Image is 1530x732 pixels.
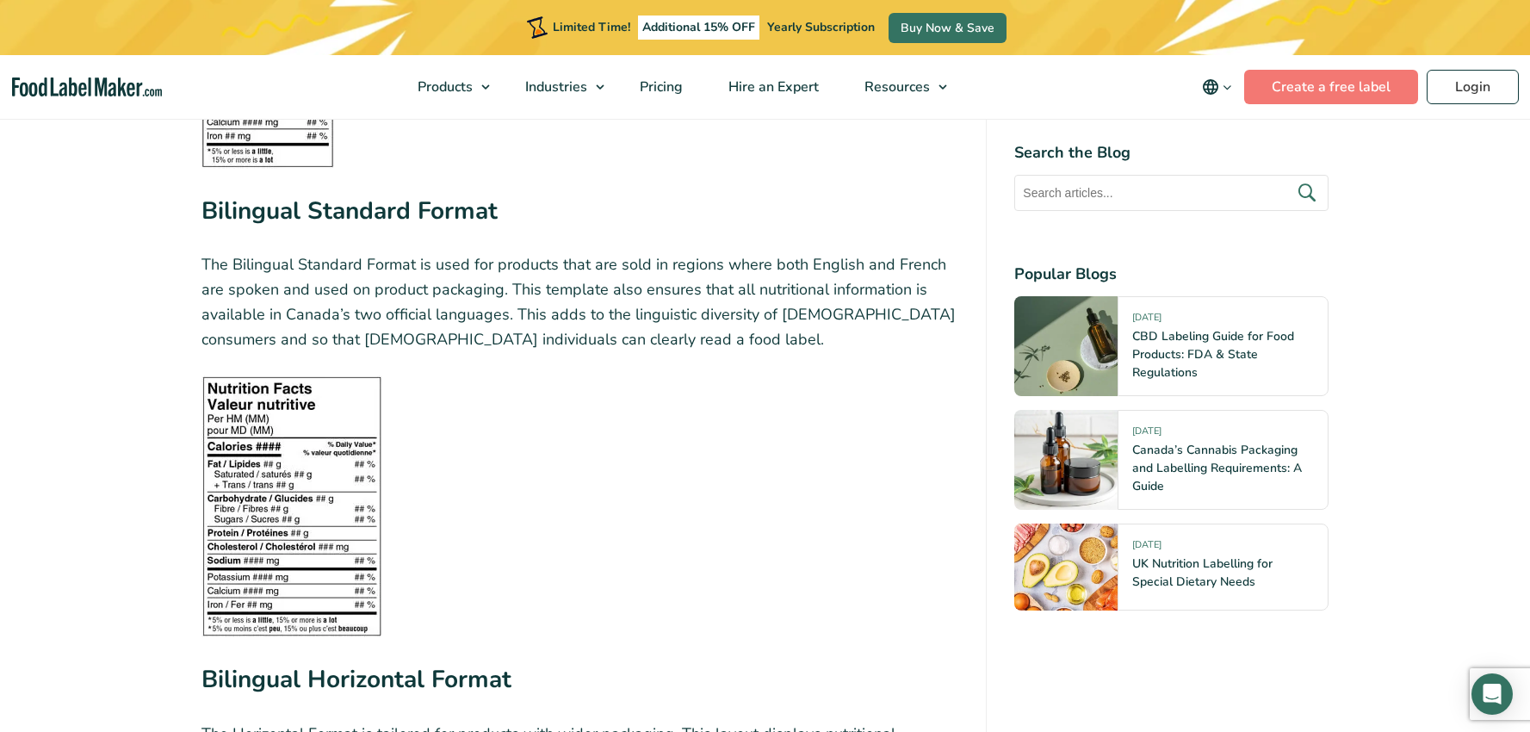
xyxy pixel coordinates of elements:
[201,252,959,351] p: The Bilingual Standard Format is used for products that are sold in regions where both English an...
[842,55,956,119] a: Resources
[520,78,589,96] span: Industries
[767,19,875,35] span: Yearly Subscription
[201,195,498,227] strong: Bilingual Standard Format
[412,78,474,96] span: Products
[201,375,382,637] img: Black and white Bilingual Standard Format nutrition label displaying nutrient details in both Eng...
[1014,263,1329,286] h4: Popular Blogs
[1014,141,1329,164] h4: Search the Blog
[1244,70,1418,104] a: Create a free label
[723,78,821,96] span: Hire an Expert
[617,55,702,119] a: Pricing
[1132,538,1161,558] span: [DATE]
[395,55,499,119] a: Products
[201,663,511,696] strong: Bilingual Horizontal Format
[706,55,838,119] a: Hire an Expert
[859,78,932,96] span: Resources
[1427,70,1519,104] a: Login
[503,55,613,119] a: Industries
[1132,555,1273,590] a: UK Nutrition Labelling for Special Dietary Needs
[1014,175,1329,211] input: Search articles...
[635,78,684,96] span: Pricing
[1132,328,1294,381] a: CBD Labeling Guide for Food Products: FDA & State Regulations
[1471,673,1513,715] div: Open Intercom Messenger
[889,13,1007,43] a: Buy Now & Save
[553,19,630,35] span: Limited Time!
[1132,311,1161,331] span: [DATE]
[1132,442,1302,494] a: Canada’s Cannabis Packaging and Labelling Requirements: A Guide
[1132,425,1161,444] span: [DATE]
[638,16,759,40] span: Additional 15% OFF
